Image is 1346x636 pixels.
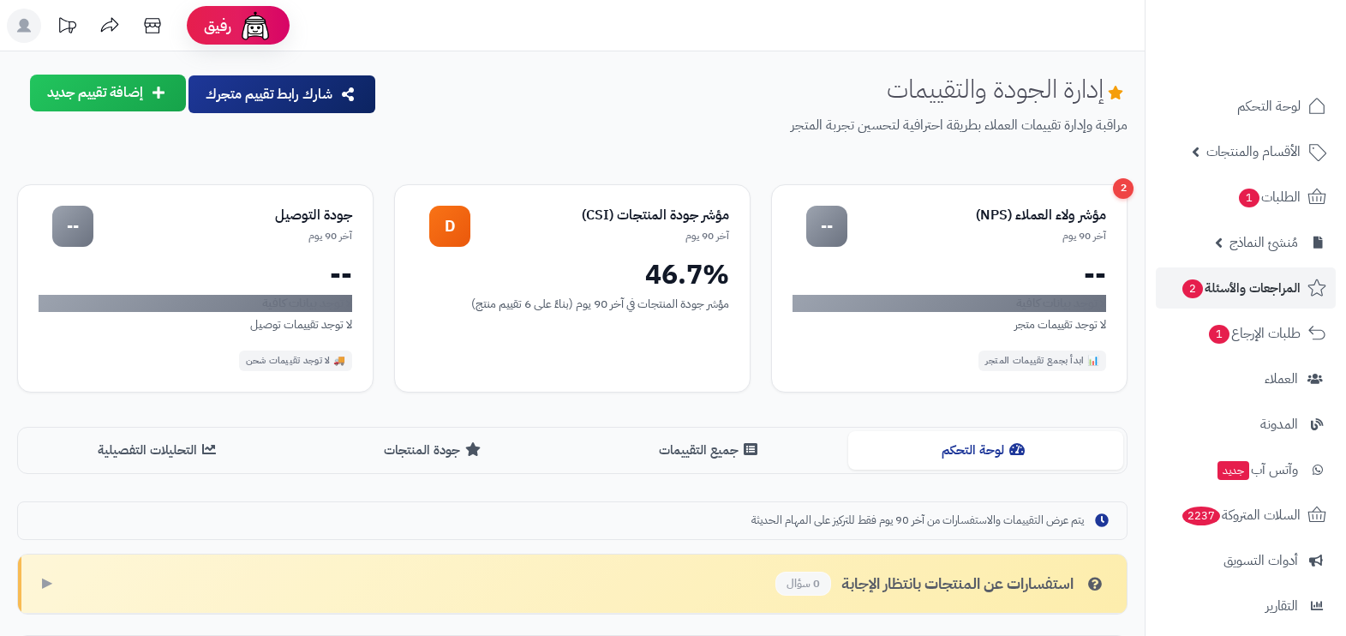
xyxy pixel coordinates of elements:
[42,573,52,593] span: ▶
[793,261,1106,288] div: --
[1206,140,1301,164] span: الأقسام والمنتجات
[93,206,352,225] div: جودة التوصيل
[45,9,88,47] a: تحديثات المنصة
[793,295,1106,312] div: لا توجد بيانات كافية
[470,206,729,225] div: مؤشر جودة المنتجات (CSI)
[204,15,231,36] span: رفيق
[1156,267,1336,309] a: المراجعات والأسئلة2
[1156,177,1336,218] a: الطلبات1
[848,431,1124,470] button: لوحة التحكم
[39,295,352,312] div: لا توجد بيانات كافية
[847,229,1106,243] div: آخر 90 يوم
[847,206,1106,225] div: مؤشر ولاء العملاء (NPS)
[1237,94,1301,118] span: لوحة التحكم
[1181,276,1301,300] span: المراجعات والأسئلة
[793,315,1106,333] div: لا توجد تقييمات متجر
[416,261,729,288] div: 46.7%
[1156,358,1336,399] a: العملاء
[1239,189,1259,207] span: 1
[775,572,1106,597] div: استفسارات عن المنتجات بانتظار الإجابة
[39,261,352,288] div: --
[978,351,1106,371] div: 📊 ابدأ بجمع تقييمات المتجر
[1156,585,1336,627] a: التقارير
[21,431,297,470] button: التحليلات التفصيلية
[1229,231,1298,255] span: مُنشئ النماذج
[416,295,729,313] div: مؤشر جودة المنتجات في آخر 90 يوم (بناءً على 6 تقييم منتج)
[391,116,1128,135] p: مراقبة وإدارة تقييمات العملاء بطريقة احترافية لتحسين تجربة المتجر
[1156,86,1336,127] a: لوحة التحكم
[297,431,573,470] button: جودة المنتجات
[572,431,848,470] button: جميع التقييمات
[1182,507,1220,525] span: 2237
[1209,325,1229,344] span: 1
[238,9,272,43] img: ai-face.png
[1207,321,1301,345] span: طلبات الإرجاع
[1156,404,1336,445] a: المدونة
[52,206,93,247] div: --
[188,75,375,113] button: شارك رابط تقييم متجرك
[39,315,352,333] div: لا توجد تقييمات توصيل
[1156,495,1336,536] a: السلات المتروكة2237
[1237,185,1301,209] span: الطلبات
[751,513,1084,529] span: يتم عرض التقييمات والاستفسارات من آخر 90 يوم فقط للتركيز على المهام الحديثة
[1216,458,1298,482] span: وآتس آب
[887,75,1128,103] h1: إدارة الجودة والتقييمات
[30,75,186,111] button: إضافة تقييم جديد
[1260,412,1298,436] span: المدونة
[1265,367,1298,391] span: العملاء
[1223,549,1298,573] span: أدوات التسويق
[1113,178,1134,199] div: 2
[239,351,353,371] div: 🚚 لا توجد تقييمات شحن
[1217,461,1249,480] span: جديد
[775,572,831,597] span: 0 سؤال
[1265,594,1298,618] span: التقارير
[1156,540,1336,581] a: أدوات التسويق
[429,206,470,247] div: D
[1182,279,1203,298] span: 2
[806,206,847,247] div: --
[1156,449,1336,490] a: وآتس آبجديد
[1181,503,1301,527] span: السلات المتروكة
[93,229,352,243] div: آخر 90 يوم
[1156,313,1336,354] a: طلبات الإرجاع1
[1229,46,1330,82] img: logo-2.png
[470,229,729,243] div: آخر 90 يوم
